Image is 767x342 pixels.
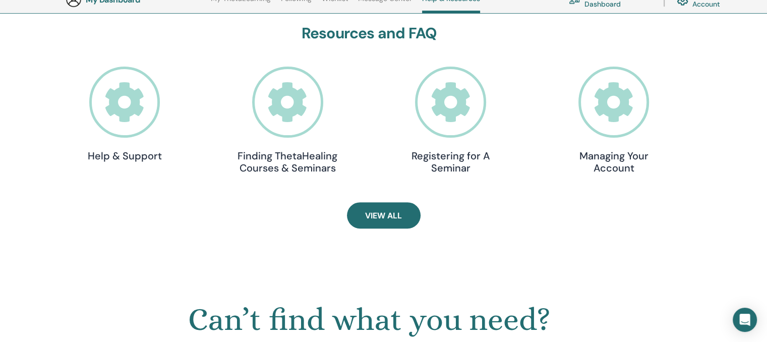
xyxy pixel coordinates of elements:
[74,67,175,162] a: Help & Support
[347,202,421,229] a: View All
[237,67,338,174] a: Finding ThetaHealing Courses & Seminars
[74,24,664,42] h3: Resources and FAQ
[74,150,175,162] h4: Help & Support
[365,210,402,221] span: View All
[237,150,338,174] h4: Finding ThetaHealing Courses & Seminars
[563,67,664,174] a: Managing Your Account
[400,150,501,174] h4: Registering for A Seminar
[43,301,695,338] h1: Can’t find what you need?
[733,308,757,332] div: Open Intercom Messenger
[563,150,664,174] h4: Managing Your Account
[400,67,501,174] a: Registering for A Seminar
